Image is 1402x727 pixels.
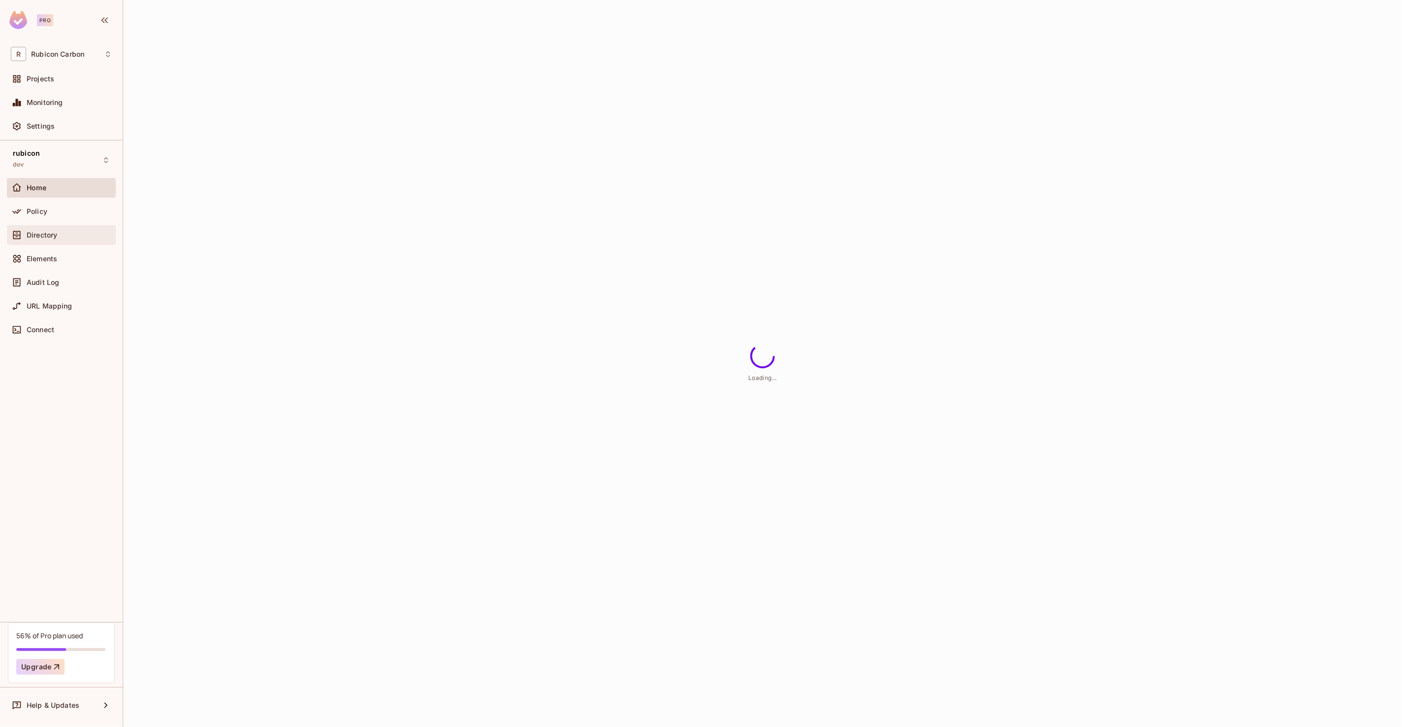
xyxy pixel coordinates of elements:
[27,302,72,310] span: URL Mapping
[27,184,47,192] span: Home
[37,14,53,26] div: Pro
[13,149,40,157] span: rubicon
[27,99,63,106] span: Monitoring
[27,255,57,263] span: Elements
[27,701,79,709] span: Help & Updates
[16,631,83,640] div: 56% of Pro plan used
[27,122,55,130] span: Settings
[748,374,777,381] span: Loading...
[31,50,84,58] span: Workspace: Rubicon Carbon
[13,161,24,169] span: dev
[27,326,54,334] span: Connect
[27,75,54,83] span: Projects
[27,208,47,215] span: Policy
[27,231,57,239] span: Directory
[11,47,26,61] span: R
[9,11,27,29] img: SReyMgAAAABJRU5ErkJggg==
[27,278,59,286] span: Audit Log
[16,659,65,675] button: Upgrade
